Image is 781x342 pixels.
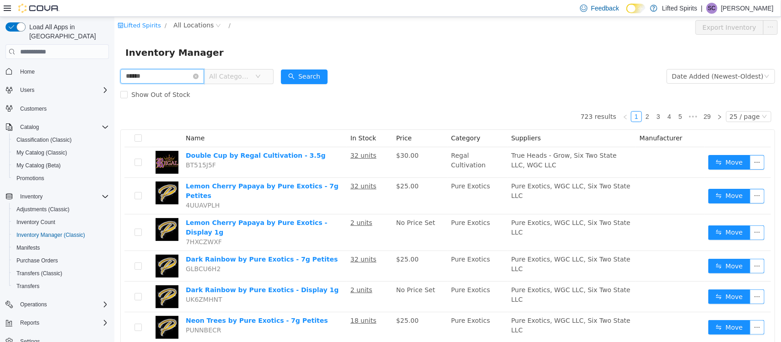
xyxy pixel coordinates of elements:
button: Classification (Classic) [9,134,113,146]
span: Dark Mode [626,13,627,14]
button: icon: ellipsis [649,3,663,18]
a: Neon Trees by Pure Exotics - 7g Petites [71,300,214,307]
button: Inventory [2,190,113,203]
span: Manifests [16,244,40,251]
button: Users [2,84,113,96]
button: icon: ellipsis [636,303,650,318]
i: icon: right [603,97,608,103]
a: My Catalog (Classic) [13,147,71,158]
span: Users [20,86,34,94]
span: Pure Exotics, WGC LLC, Six Two State LLC [397,166,516,182]
button: My Catalog (Classic) [9,146,113,159]
div: 25 / page [615,95,646,105]
td: Pure Exotics [333,161,393,198]
td: Regal Cultivation [333,130,393,161]
a: icon: shopLifted Spirits [3,5,47,12]
a: Double Cup by Regal Cultivation - 3.5g [71,135,211,142]
span: Customers [20,105,47,112]
button: Export Inventory [581,3,649,18]
span: Manufacturer [525,118,568,125]
a: Transfers (Classic) [13,268,66,279]
button: Reports [2,316,113,329]
button: icon: ellipsis [636,172,650,187]
button: Home [2,64,113,78]
span: Home [16,65,109,77]
span: Classification (Classic) [16,136,72,144]
span: Manifests [13,242,109,253]
span: Home [20,68,35,75]
img: Dark Rainbow by Pure Exotics - 7g Petites hero shot [41,238,64,261]
span: Adjustments (Classic) [13,204,109,215]
div: Sarah Colbert [706,3,717,14]
span: Adjustments (Classic) [16,206,70,213]
button: icon: ellipsis [636,138,650,153]
button: Purchase Orders [9,254,113,267]
span: Show Out of Stock [13,74,80,81]
button: Catalog [2,121,113,134]
span: Transfers [16,283,39,290]
button: Customers [2,102,113,115]
td: Pure Exotics [333,295,393,326]
li: 29 [586,94,600,105]
span: Inventory [16,191,109,202]
a: 29 [587,95,599,105]
span: 7HXCZWXF [71,221,108,229]
u: 18 units [236,300,262,307]
td: Pure Exotics [333,198,393,234]
span: GLBCU6H2 [71,248,106,256]
a: Dark Rainbow by Pure Exotics - 7g Petites [71,239,223,246]
span: / [114,5,116,12]
a: Inventory Manager (Classic) [13,230,89,240]
span: Promotions [13,173,109,184]
button: My Catalog (Beta) [9,159,113,172]
p: | [701,3,703,14]
button: icon: searchSearch [167,53,213,67]
u: 32 units [236,135,262,142]
span: All Locations [59,3,99,13]
li: 5 [560,94,571,105]
button: icon: swapMove [594,138,636,153]
span: Operations [16,299,109,310]
span: Price [282,118,297,125]
span: In Stock [236,118,262,125]
span: PUNNBECR [71,310,107,317]
span: Reports [20,319,39,326]
a: 2 [528,95,538,105]
span: Purchase Orders [13,255,109,266]
a: Customers [16,103,50,114]
button: Inventory Manager (Classic) [9,229,113,241]
span: / [50,5,52,12]
button: icon: ellipsis [636,273,650,287]
li: 723 results [466,94,502,105]
img: Lemon Cherry Papaya by Pure Exotics - Display 1g hero shot [41,201,64,224]
span: 4UUAVPLH [71,185,105,192]
span: Purchase Orders [16,257,58,264]
span: $30.00 [282,135,304,142]
u: 32 units [236,239,262,246]
li: Next Page [600,94,611,105]
span: Transfers (Classic) [16,270,62,277]
span: My Catalog (Beta) [13,160,109,171]
a: My Catalog (Beta) [13,160,65,171]
p: [PERSON_NAME] [721,3,774,14]
a: Home [16,66,38,77]
span: ••• [571,94,586,105]
li: 2 [528,94,539,105]
input: Dark Mode [626,4,646,13]
span: Feedback [591,4,619,13]
a: Manifests [13,242,43,253]
span: Pure Exotics, WGC LLC, Six Two State LLC [397,239,516,256]
button: Inventory Count [9,216,113,229]
button: Catalog [16,122,43,133]
div: Date Added (Newest-Oldest) [558,53,649,66]
i: icon: shop [3,5,9,11]
button: Transfers [9,280,113,293]
span: UK6ZMHNT [71,279,108,286]
span: Inventory Count [16,219,55,226]
span: Catalog [20,123,39,131]
p: Lifted Spirits [662,3,697,14]
span: Pure Exotics, WGC LLC, Six Two State LLC [397,269,516,286]
span: My Catalog (Beta) [16,162,61,169]
span: Pure Exotics, WGC LLC, Six Two State LLC [397,202,516,219]
span: Promotions [16,175,44,182]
